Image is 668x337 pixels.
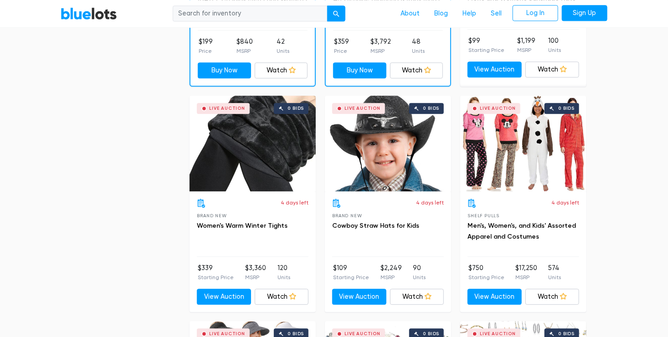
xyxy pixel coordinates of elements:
[197,213,226,218] span: Brand New
[255,62,308,79] a: Watch
[281,199,308,207] p: 4 days left
[468,46,504,54] p: Starting Price
[412,37,425,55] li: 48
[551,199,579,207] p: 4 days left
[380,273,402,281] p: MSRP
[390,289,444,305] a: Watch
[173,5,328,22] input: Search for inventory
[390,62,443,79] a: Watch
[427,5,455,22] a: Blog
[344,106,380,111] div: Live Auction
[548,46,561,54] p: Units
[332,213,362,218] span: Brand New
[332,289,386,305] a: View Auction
[277,37,289,55] li: 42
[197,222,288,230] a: Women's Warm Winter Tights
[344,332,380,336] div: Live Auction
[559,332,575,336] div: 0 bids
[277,263,290,281] li: 120
[198,273,234,281] p: Starting Price
[515,263,537,281] li: $17,250
[480,332,516,336] div: Live Auction
[412,47,425,55] p: Units
[288,332,304,336] div: 0 bids
[199,47,213,55] p: Price
[197,289,251,305] a: View Auction
[245,273,266,281] p: MSRP
[199,37,213,55] li: $199
[548,263,561,281] li: 574
[245,263,266,281] li: $3,360
[515,273,537,281] p: MSRP
[325,96,451,191] a: Live Auction 0 bids
[393,5,427,22] a: About
[460,96,586,191] a: Live Auction 0 bids
[334,47,349,55] p: Price
[236,47,253,55] p: MSRP
[517,36,535,54] li: $1,199
[517,46,535,54] p: MSRP
[334,37,349,55] li: $359
[190,96,316,191] a: Live Auction 0 bids
[333,62,386,79] a: Buy Now
[468,222,576,240] a: Men's, Women's, and Kids' Assorted Apparel and Costumes
[548,273,561,281] p: Units
[468,213,499,218] span: Shelf Pulls
[468,36,504,54] li: $99
[61,7,117,20] a: BlueLots
[333,273,369,281] p: Starting Price
[548,36,561,54] li: 100
[413,273,426,281] p: Units
[380,263,402,281] li: $2,249
[468,289,522,305] a: View Auction
[209,332,245,336] div: Live Auction
[370,37,391,55] li: $3,792
[468,273,504,281] p: Starting Price
[198,62,251,79] a: Buy Now
[277,47,289,55] p: Units
[513,5,558,21] a: Log In
[209,106,245,111] div: Live Auction
[423,332,440,336] div: 0 bids
[255,289,309,305] a: Watch
[413,263,426,281] li: 90
[198,263,234,281] li: $339
[288,106,304,111] div: 0 bids
[483,5,509,22] a: Sell
[562,5,607,21] a: Sign Up
[525,61,580,78] a: Watch
[468,263,504,281] li: $750
[525,289,580,305] a: Watch
[468,61,522,78] a: View Auction
[277,273,290,281] p: Units
[480,106,516,111] div: Live Auction
[455,5,483,22] a: Help
[370,47,391,55] p: MSRP
[332,222,419,230] a: Cowboy Straw Hats for Kids
[423,106,440,111] div: 0 bids
[559,106,575,111] div: 0 bids
[333,263,369,281] li: $109
[416,199,444,207] p: 4 days left
[236,37,253,55] li: $840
